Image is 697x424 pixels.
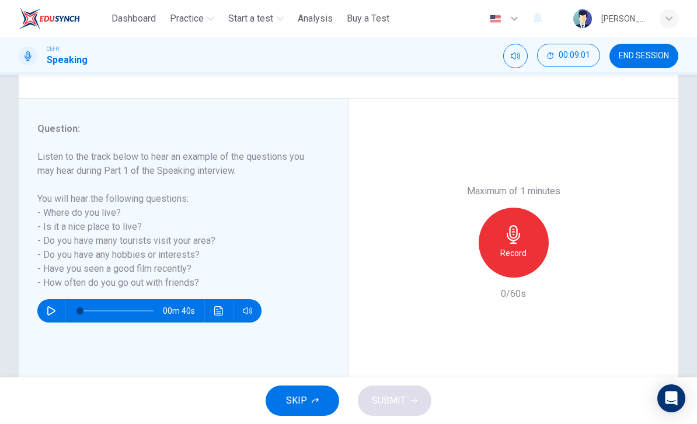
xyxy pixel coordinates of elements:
[537,44,600,68] div: Hide
[163,299,204,323] span: 00m 40s
[47,53,88,67] h1: Speaking
[107,8,161,29] button: Dashboard
[224,8,288,29] button: Start a test
[467,184,560,198] h6: Maximum of 1 minutes
[342,8,394,29] button: Buy a Test
[657,384,685,412] div: Open Intercom Messenger
[266,386,339,416] button: SKIP
[47,45,59,53] span: CEFR
[488,15,503,23] img: en
[111,12,156,26] span: Dashboard
[228,12,273,26] span: Start a test
[347,12,389,26] span: Buy a Test
[503,44,528,68] div: Mute
[609,44,678,68] button: END SESSION
[501,287,526,301] h6: 0/60s
[37,150,315,290] h6: Listen to the track below to hear an example of the questions you may hear during Part 1 of the S...
[601,12,646,26] div: [PERSON_NAME]
[500,246,527,260] h6: Record
[165,8,219,29] button: Practice
[293,8,337,29] button: Analysis
[210,299,228,323] button: Click to see the audio transcription
[537,44,600,67] button: 00:09:01
[19,7,107,30] a: ELTC logo
[19,7,80,30] img: ELTC logo
[559,51,590,60] span: 00:09:01
[479,208,549,278] button: Record
[573,9,592,28] img: Profile picture
[619,51,669,61] span: END SESSION
[170,12,204,26] span: Practice
[37,122,315,136] h6: Question :
[298,12,333,26] span: Analysis
[286,393,307,409] span: SKIP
